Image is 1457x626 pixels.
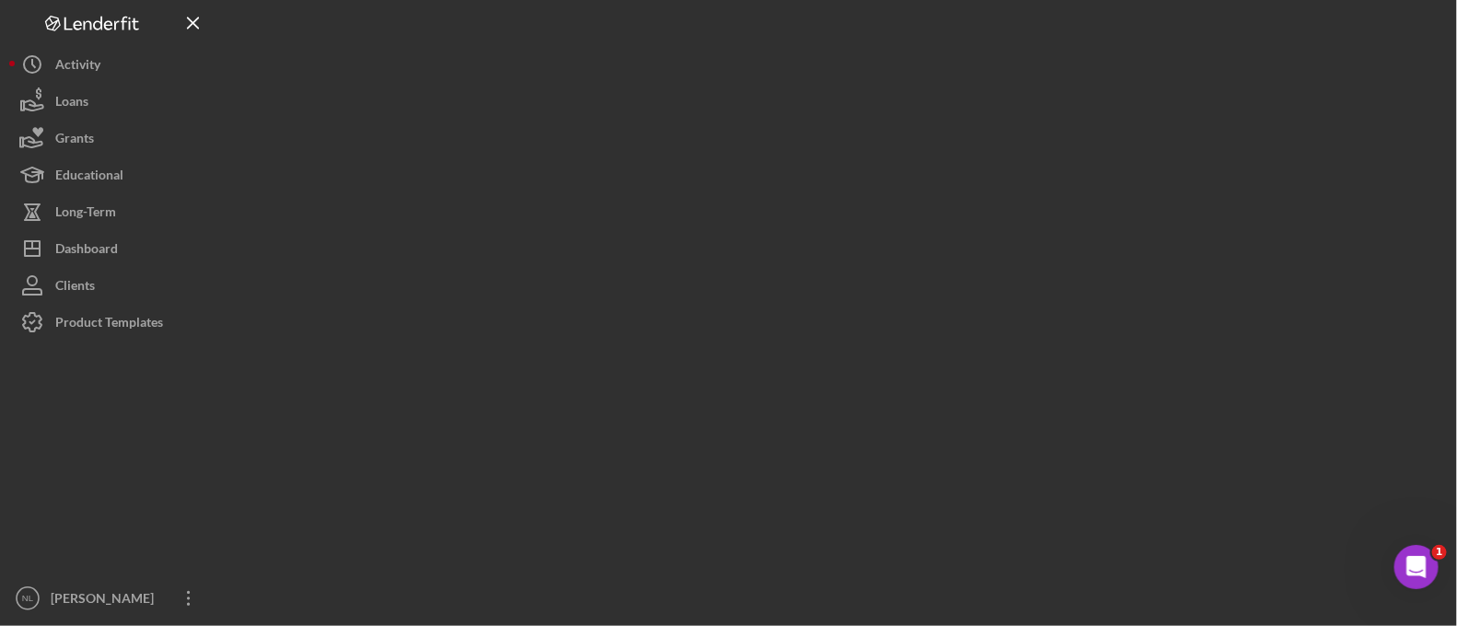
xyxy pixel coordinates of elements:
[9,580,212,617] button: NL[PERSON_NAME]
[55,83,88,124] div: Loans
[1432,545,1447,560] span: 1
[9,156,212,193] button: Educational
[9,120,212,156] button: Grants
[9,193,212,230] button: Long-Term
[55,156,123,198] div: Educational
[55,46,100,87] div: Activity
[55,193,116,235] div: Long-Term
[9,267,212,304] button: Clients
[9,83,212,120] button: Loans
[55,230,118,272] div: Dashboard
[1394,545,1439,589] iframe: Intercom live chat
[55,120,94,161] div: Grants
[55,267,95,308] div: Clients
[55,304,163,345] div: Product Templates
[46,580,166,621] div: [PERSON_NAME]
[9,46,212,83] button: Activity
[9,304,212,341] button: Product Templates
[9,230,212,267] button: Dashboard
[22,594,34,604] text: NL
